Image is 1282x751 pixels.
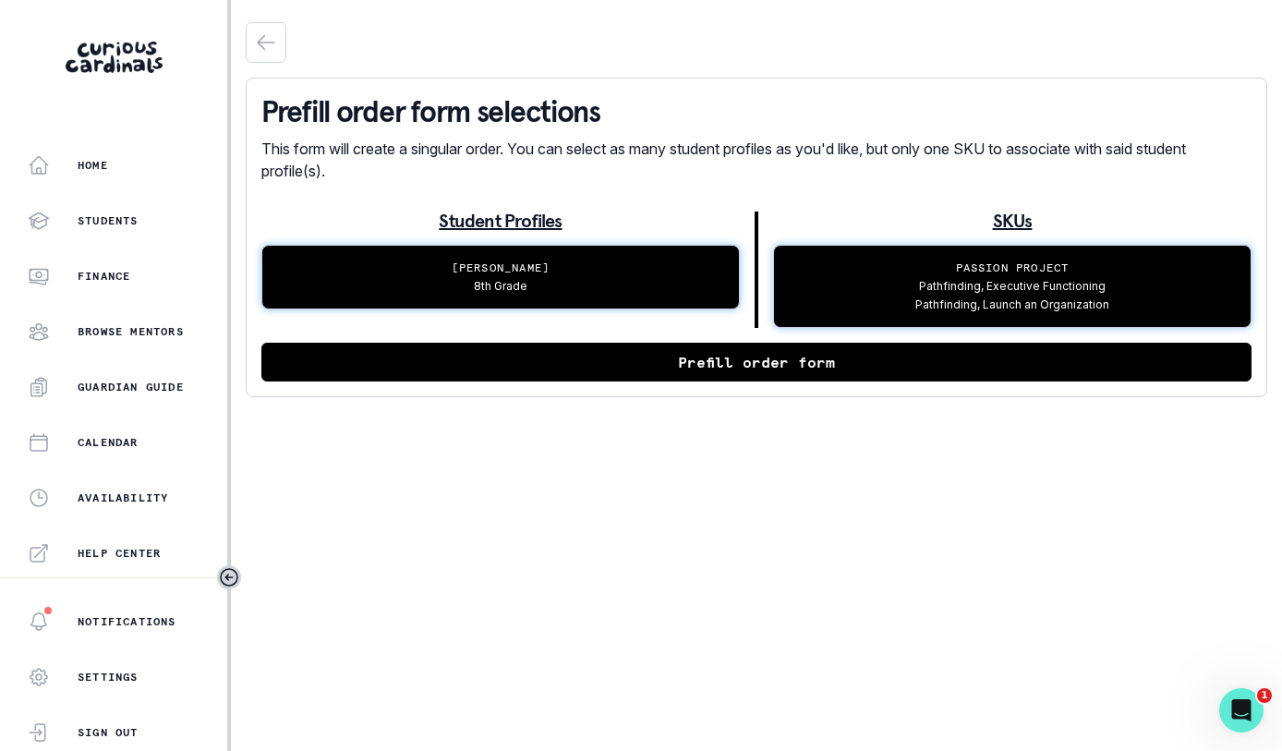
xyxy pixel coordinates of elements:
p: Browse Mentors [78,324,184,339]
p: 8th Grade [277,279,724,294]
p: Guardian Guide [78,380,184,394]
p: SKUs [773,212,1252,230]
p: Sign Out [78,725,139,740]
p: Availability [78,491,168,505]
button: Prefill order form [261,343,1252,382]
span: 1 [1257,688,1272,703]
p: Passion Project [789,260,1236,275]
p: Settings [78,670,139,684]
p: Students [78,213,139,228]
p: Prefill order form selections [261,93,1252,130]
button: Toggle sidebar [217,565,241,589]
p: Home [78,158,108,173]
p: Notifications [78,614,176,629]
p: Pathfinding, Launch an Organization [789,297,1236,312]
p: Pathfinding, Executive Functioning [789,279,1236,294]
p: Finance [78,269,130,284]
iframe: Intercom live chat [1219,688,1264,733]
p: [PERSON_NAME] [277,260,724,275]
p: Help Center [78,546,161,561]
p: Calendar [78,435,139,450]
img: Curious Cardinals Logo [66,42,163,73]
p: This form will create a singular order. You can select as many student profiles as you'd like, bu... [261,138,1252,182]
p: Student Profiles [261,212,740,230]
